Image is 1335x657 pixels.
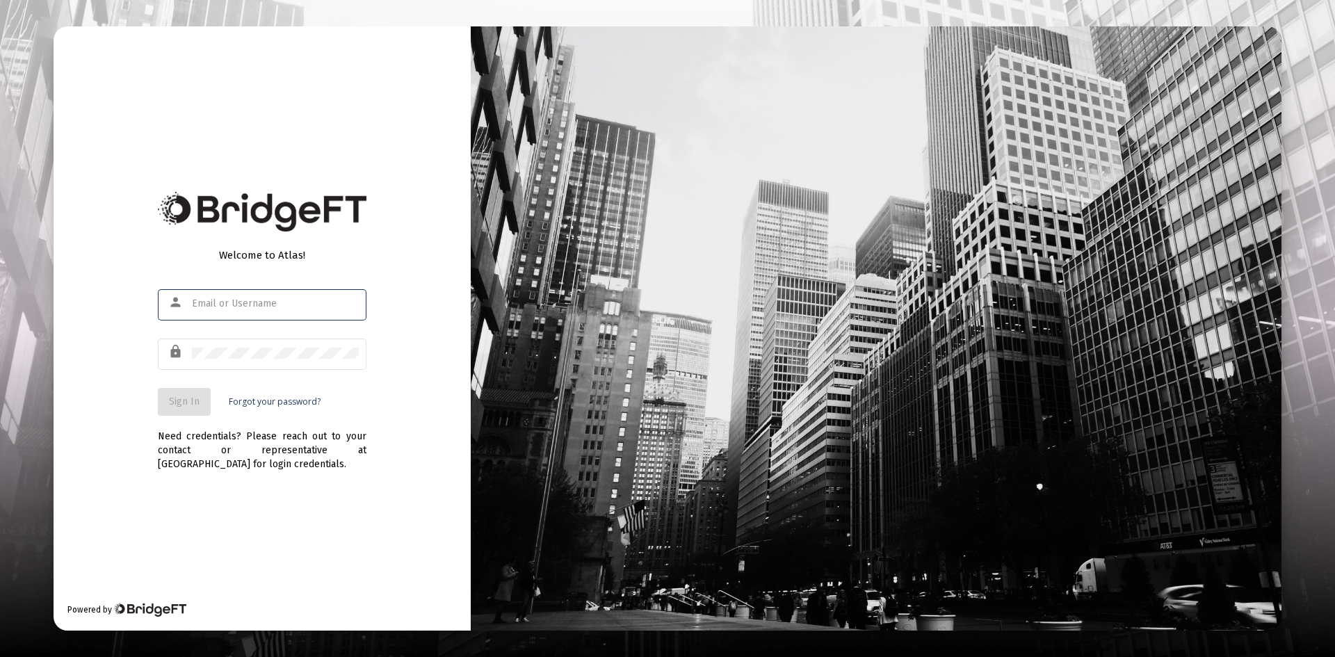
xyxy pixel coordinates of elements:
[158,416,366,471] div: Need credentials? Please reach out to your contact or representative at [GEOGRAPHIC_DATA] for log...
[158,388,211,416] button: Sign In
[229,395,321,409] a: Forgot your password?
[168,343,185,360] mat-icon: lock
[168,294,185,311] mat-icon: person
[113,603,186,617] img: Bridge Financial Technology Logo
[169,396,200,407] span: Sign In
[67,603,186,617] div: Powered by
[158,192,366,232] img: Bridge Financial Technology Logo
[158,248,366,262] div: Welcome to Atlas!
[192,298,359,309] input: Email or Username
